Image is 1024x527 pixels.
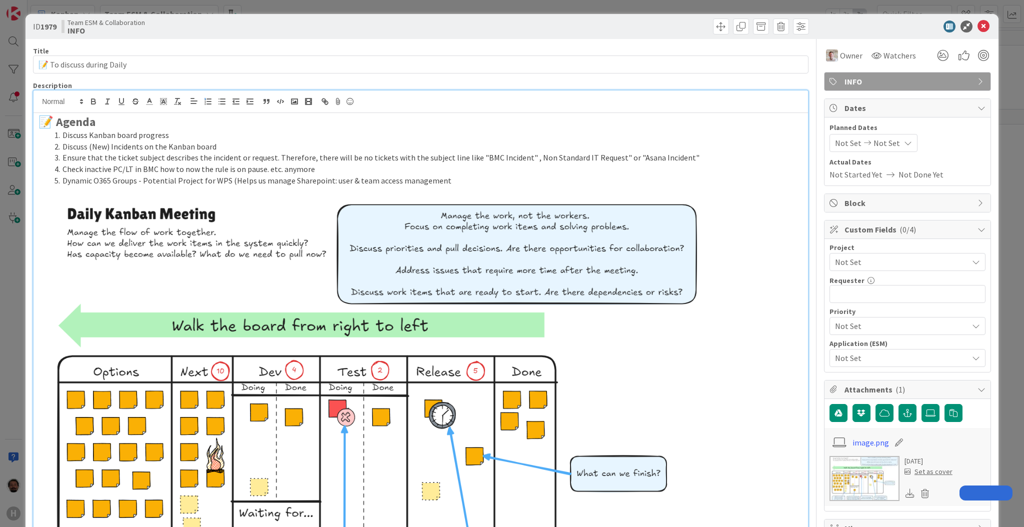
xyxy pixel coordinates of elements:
div: Project [829,244,985,251]
span: Custom Fields [844,223,972,235]
span: ( 0/4 ) [899,224,916,234]
b: 1979 [40,21,56,31]
span: Not Done Yet [898,168,943,180]
li: Discuss Kanban board progress [50,129,803,141]
input: type card name here... [33,55,808,73]
span: Not Set [835,255,963,269]
strong: 📝 Agenda [38,114,95,129]
li: Ensure that the ticket subject describes the incident or request. Therefore, there will be no tic... [50,152,803,163]
span: Not Set [835,319,963,333]
span: Planned Dates [829,122,985,133]
img: Rd [826,49,838,61]
span: Owner [840,49,862,61]
label: Title [33,46,49,55]
div: Set as cover [904,466,952,477]
span: Dates [844,102,972,114]
span: Description [33,81,72,90]
span: Actual Dates [829,157,985,167]
span: Attachments [844,383,972,395]
b: INFO [67,26,145,34]
li: Check inactive PC/LT in BMC how to now the rule is on pause. etc. anymore [50,163,803,175]
span: Not Set [835,137,861,149]
span: INFO [844,75,972,87]
div: Application (ESM) [829,340,985,347]
span: Not Set [835,351,963,365]
a: image.png [852,436,889,448]
label: Requester [829,276,864,285]
span: ID [33,20,56,32]
li: Discuss (New) Incidents on the Kanban board [50,141,803,152]
span: Watchers [883,49,916,61]
span: ( 1 ) [895,384,905,394]
span: Not Started Yet [829,168,882,180]
span: Not Set [873,137,900,149]
li: Dynamic O365 Groups - Potential Project for WPS (Helps us manage Sharepoint: user & team access m... [50,175,803,186]
div: Download [904,487,915,500]
span: Team ESM & Collaboration [67,18,145,26]
div: [DATE] [904,456,952,466]
span: Block [844,197,972,209]
div: Priority [829,308,985,315]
